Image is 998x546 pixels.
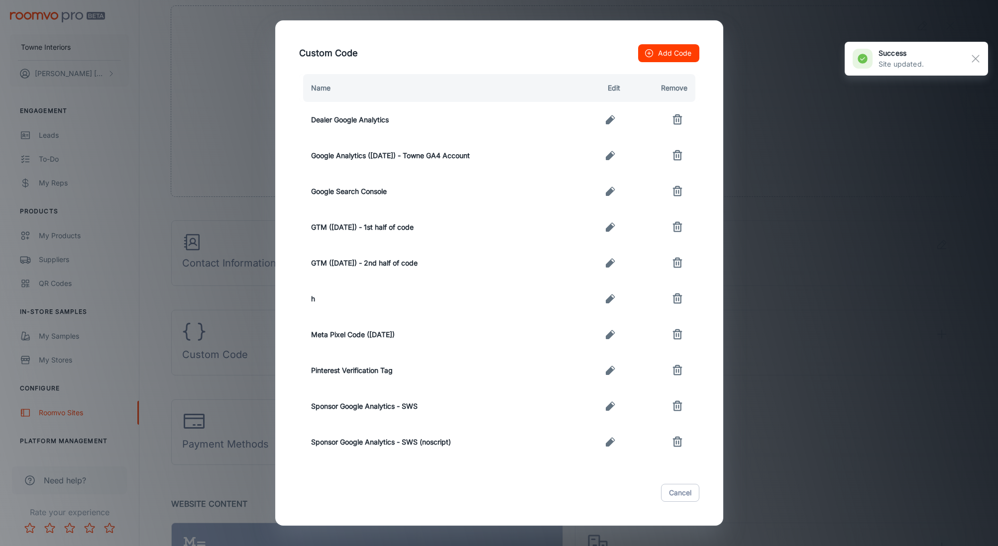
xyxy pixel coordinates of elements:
td: GTM ([DATE]) - 1st half of code [299,209,573,245]
button: Cancel [661,484,699,502]
td: Sponsor Google Analytics - SWS (noscript) [299,424,573,460]
td: Sponsor Google Analytics - SWS [299,388,573,424]
td: GTM ([DATE]) - 2nd half of code [299,245,573,281]
h2: Custom Code [287,32,711,74]
td: Dealer Google Analytics [299,102,573,138]
th: Name [299,74,573,102]
td: Meta Pixel Code ([DATE]) [299,317,573,353]
td: Google Analytics ([DATE]) - Towne GA4 Account [299,138,573,174]
th: Remove [628,74,699,102]
p: Site updated. [879,59,924,70]
td: h [299,281,573,317]
td: Pinterest Verification Tag [299,353,573,388]
h6: success [879,48,924,59]
th: Edit [573,74,628,102]
button: Add Code [638,44,699,62]
td: Google Search Console [299,174,573,209]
